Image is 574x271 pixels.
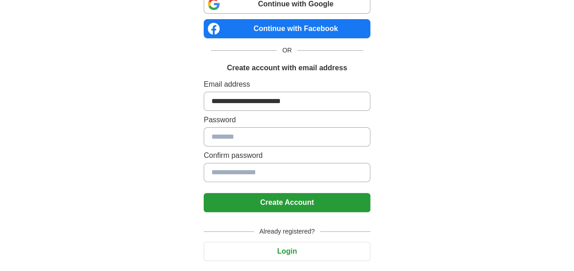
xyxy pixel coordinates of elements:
button: Login [204,242,370,261]
label: Confirm password [204,150,370,161]
h1: Create account with email address [227,63,347,73]
span: Already registered? [254,227,320,236]
button: Create Account [204,193,370,212]
span: OR [277,46,297,55]
label: Password [204,115,370,125]
label: Email address [204,79,370,90]
a: Continue with Facebook [204,19,370,38]
a: Login [204,247,370,255]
